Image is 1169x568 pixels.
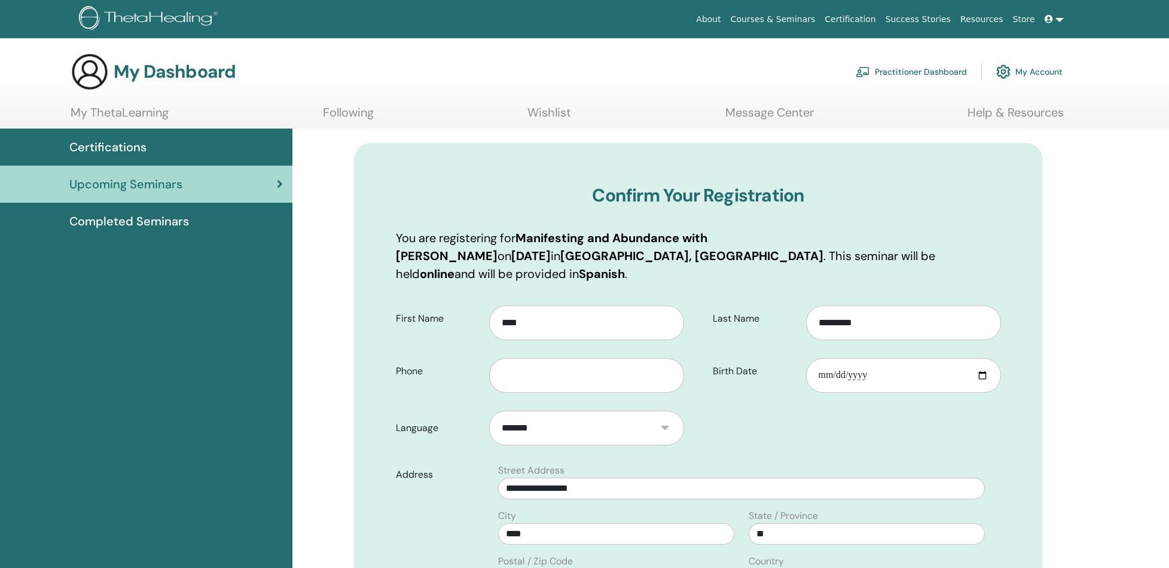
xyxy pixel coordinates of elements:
label: Last Name [704,307,806,330]
a: Help & Resources [967,105,1064,129]
b: online [420,266,454,282]
label: Language [387,417,489,439]
a: Message Center [725,105,814,129]
a: Following [323,105,374,129]
label: Birth Date [704,360,806,383]
a: My ThetaLearning [71,105,169,129]
a: Store [1008,8,1040,30]
label: Address [387,463,491,486]
span: Certifications [69,138,146,156]
a: About [691,8,725,30]
img: logo.png [79,6,222,33]
a: Resources [956,8,1008,30]
span: Completed Seminars [69,212,189,230]
b: Spanish [579,266,625,282]
label: First Name [387,307,489,330]
span: Upcoming Seminars [69,175,182,193]
p: You are registering for on in . This seminar will be held and will be provided in . [396,229,1001,283]
b: Manifesting and Abundance with [PERSON_NAME] [396,230,707,264]
h3: Confirm Your Registration [396,185,1001,206]
a: My Account [996,59,1063,85]
label: State / Province [749,509,818,523]
label: Phone [387,360,489,383]
b: [GEOGRAPHIC_DATA], [GEOGRAPHIC_DATA] [560,248,823,264]
a: Certification [820,8,880,30]
label: Street Address [498,463,564,478]
a: Wishlist [527,105,571,129]
label: City [498,509,516,523]
a: Practitioner Dashboard [856,59,967,85]
h3: My Dashboard [114,61,236,83]
img: cog.svg [996,62,1011,82]
img: generic-user-icon.jpg [71,53,109,91]
b: [DATE] [511,248,551,264]
a: Courses & Seminars [726,8,820,30]
img: chalkboard-teacher.svg [856,66,870,77]
a: Success Stories [881,8,956,30]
